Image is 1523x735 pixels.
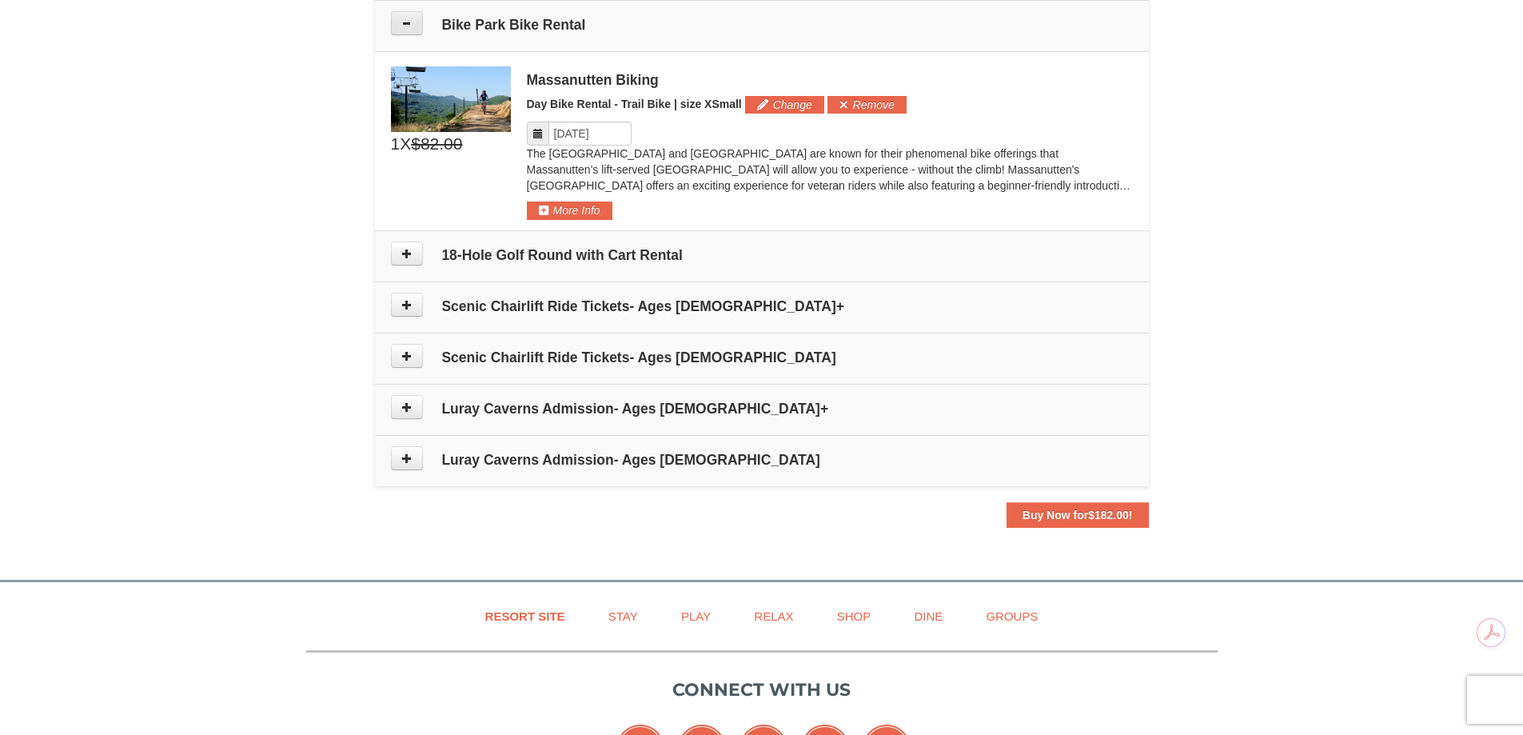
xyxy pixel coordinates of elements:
[527,146,1133,194] p: The [GEOGRAPHIC_DATA] and [GEOGRAPHIC_DATA] are known for their phenomenal bike offerings that Ma...
[391,247,1133,263] h4: 18-Hole Golf Round with Cart Rental
[391,452,1133,468] h4: Luray Caverns Admission- Ages [DEMOGRAPHIC_DATA]
[966,598,1058,634] a: Groups
[411,132,462,156] span: $82.00
[391,17,1133,33] h4: Bike Park Bike Rental
[894,598,963,634] a: Dine
[391,401,1133,417] h4: Luray Caverns Admission- Ages [DEMOGRAPHIC_DATA]+
[527,98,742,110] span: Day Bike Rental - Trail Bike | size XSmall
[391,350,1133,366] h4: Scenic Chairlift Ride Tickets- Ages [DEMOGRAPHIC_DATA]
[1007,502,1149,528] button: Buy Now for$182.00!
[306,677,1218,703] p: Connect with us
[1023,509,1133,521] strong: Buy Now for !
[400,132,411,156] span: X
[734,598,813,634] a: Relax
[745,96,824,114] button: Change
[391,298,1133,314] h4: Scenic Chairlift Ride Tickets- Ages [DEMOGRAPHIC_DATA]+
[527,72,1133,88] div: Massanutten Biking
[661,598,731,634] a: Play
[465,598,585,634] a: Resort Site
[391,132,401,156] span: 1
[391,66,511,132] img: 6619923-15-103d8a09.jpg
[527,202,612,219] button: More Info
[827,96,907,114] button: Remove
[817,598,891,634] a: Shop
[1088,509,1129,521] span: $182.00
[588,598,658,634] a: Stay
